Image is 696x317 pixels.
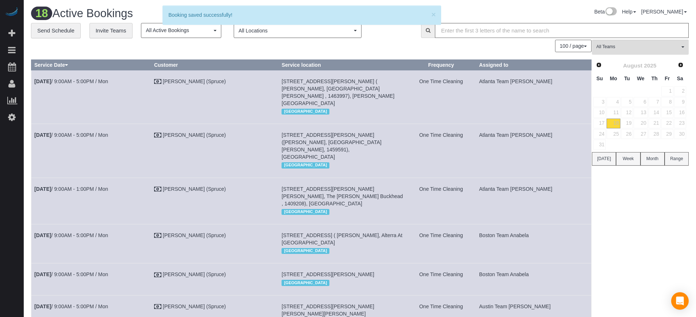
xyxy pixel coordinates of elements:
a: [PERSON_NAME] (Spruce) [163,78,226,84]
span: [GEOGRAPHIC_DATA] [282,248,329,254]
span: Sunday [596,76,603,81]
td: Assigned to [476,70,592,124]
button: All Teams [592,40,689,55]
img: Automaid Logo [4,7,19,18]
nav: Pagination navigation [555,40,592,52]
button: Week [616,152,640,166]
td: Service location [279,224,406,263]
td: Customer [151,70,278,124]
button: Range [665,152,689,166]
a: Next [676,60,686,70]
img: New interface [605,7,617,17]
td: Schedule date [31,70,151,124]
td: Schedule date [31,224,151,263]
div: Location [282,246,403,256]
i: Check Payment [154,304,161,309]
td: Assigned to [476,263,592,295]
span: All Teams [596,44,680,50]
span: All Locations [238,27,352,34]
a: 10 [593,108,606,117]
span: [GEOGRAPHIC_DATA] [282,209,329,215]
i: Check Payment [154,187,161,192]
a: [DATE]/ 9:00AM - 5:00PM / Mon [34,78,108,84]
a: [PERSON_NAME] (Spruce) [163,271,226,277]
a: 16 [674,108,686,117]
button: 100 / page [555,40,592,52]
span: [GEOGRAPHIC_DATA] [282,109,329,115]
b: [DATE] [34,78,51,84]
td: Service location [279,178,406,224]
input: Enter the first 3 letters of the name to search [435,23,689,38]
i: Check Payment [154,272,161,278]
a: 14 [649,108,661,117]
td: Service location [279,124,406,178]
a: 4 [607,97,620,107]
ol: All Teams [592,40,689,51]
a: [DATE]/ 9:00AM - 5:00PM / Mon [34,271,108,277]
th: Service Date [31,59,151,70]
td: Frequency [406,124,476,178]
div: Location [282,278,403,287]
span: Monday [610,76,617,81]
i: Check Payment [154,233,161,238]
a: [DATE]/ 9:00AM - 5:00PM / Mon [34,304,108,309]
a: 28 [649,129,661,139]
td: Schedule date [31,178,151,224]
td: Assigned to [476,124,592,178]
td: Frequency [406,70,476,124]
td: Customer [151,178,278,224]
button: [DATE] [592,152,616,166]
a: Help [622,9,636,15]
th: Frequency [406,59,476,70]
a: [DATE]/ 9:00AM - 5:00PM / Mon [34,132,108,138]
td: Schedule date [31,124,151,178]
a: [DATE]/ 9:00AM - 5:00PM / Mon [34,232,108,238]
span: [GEOGRAPHIC_DATA] [282,162,329,168]
a: 9 [674,97,686,107]
td: Customer [151,124,278,178]
td: Frequency [406,263,476,295]
a: 2 [674,86,686,96]
span: August [623,62,642,69]
span: [STREET_ADDRESS][PERSON_NAME][PERSON_NAME][PERSON_NAME] [282,304,374,317]
a: 25 [607,129,620,139]
button: All Locations [234,23,362,38]
span: [GEOGRAPHIC_DATA] [282,280,329,286]
span: Next [678,62,684,68]
a: 15 [661,108,673,117]
span: 2025 [644,62,656,69]
b: [DATE] [34,132,51,138]
td: Frequency [406,224,476,263]
span: Prev [596,62,602,68]
span: [STREET_ADDRESS][PERSON_NAME][PERSON_NAME], The [PERSON_NAME] Buckhead , 1409208), [GEOGRAPHIC_DATA] [282,186,403,206]
a: 24 [593,129,606,139]
a: 21 [649,119,661,128]
span: Wednesday [637,76,645,81]
td: Schedule date [31,263,151,295]
a: 29 [661,129,673,139]
a: 13 [634,108,647,117]
td: Customer [151,263,278,295]
a: 23 [674,119,686,128]
a: 22 [661,119,673,128]
a: 19 [621,119,633,128]
h1: Active Bookings [31,7,355,20]
span: Friday [665,76,670,81]
a: 3 [593,97,606,107]
a: 8 [661,97,673,107]
a: 17 [593,119,606,128]
span: Saturday [677,76,683,81]
span: All Active Bookings [146,27,212,34]
a: 26 [621,129,633,139]
td: Customer [151,224,278,263]
a: Send Schedule [31,23,81,38]
a: 5 [621,97,633,107]
a: [PERSON_NAME] [641,9,687,15]
div: Location [282,107,403,116]
a: [PERSON_NAME] (Spruce) [163,186,226,192]
a: 18 [607,119,620,128]
a: [PERSON_NAME] (Spruce) [163,132,226,138]
span: 18 [31,7,52,20]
